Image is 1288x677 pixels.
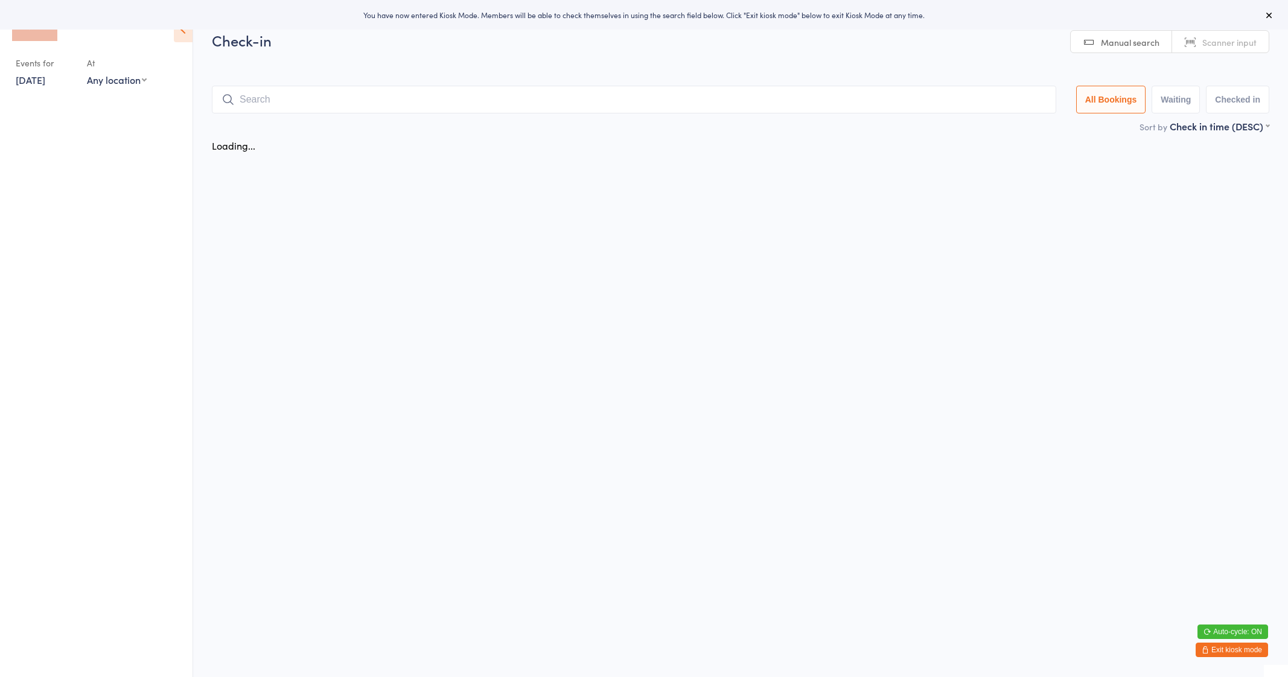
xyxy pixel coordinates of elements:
button: Exit kiosk mode [1196,643,1268,657]
button: Checked in [1206,86,1269,113]
input: Search [212,86,1056,113]
span: Manual search [1101,36,1159,48]
button: All Bookings [1076,86,1146,113]
div: At [87,53,147,73]
button: Auto-cycle: ON [1197,625,1268,639]
div: Any location [87,73,147,86]
div: Loading... [212,139,255,152]
div: Events for [16,53,75,73]
label: Sort by [1140,121,1167,133]
button: Waiting [1152,86,1200,113]
div: You have now entered Kiosk Mode. Members will be able to check themselves in using the search fie... [19,10,1269,20]
div: Check in time (DESC) [1170,119,1269,133]
span: Scanner input [1202,36,1257,48]
a: [DATE] [16,73,45,86]
h2: Check-in [212,30,1269,50]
